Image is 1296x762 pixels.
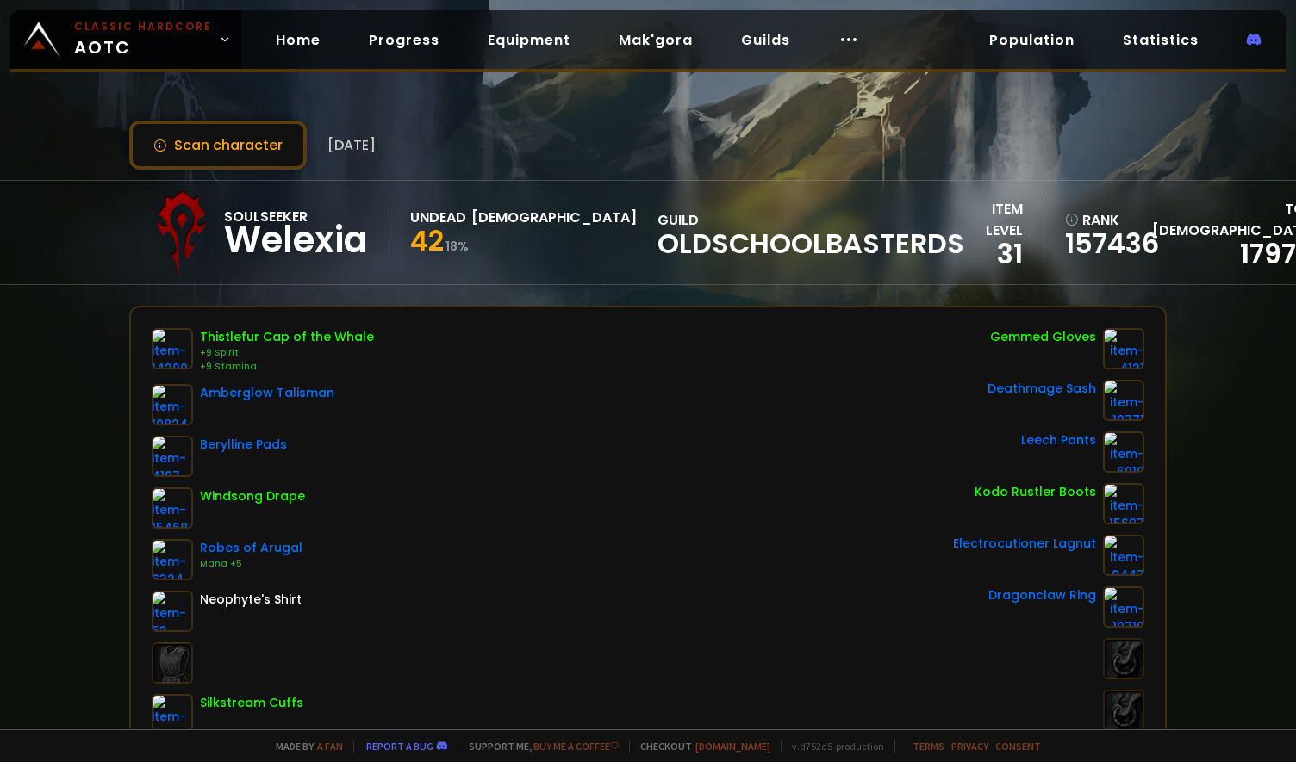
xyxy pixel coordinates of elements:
[629,740,770,753] span: Checkout
[200,328,374,346] div: Thistlefur Cap of the Whale
[410,207,466,228] div: Undead
[1021,431,1096,449] div: Leech Pants
[262,22,334,58] a: Home
[1103,380,1144,421] img: item-10771
[458,740,619,753] span: Support me,
[727,22,804,58] a: Guilds
[129,121,307,170] button: Scan character
[657,231,964,257] span: OldschoolBasterds
[152,487,193,529] img: item-15468
[74,19,212,60] span: AOTC
[695,740,770,753] a: [DOMAIN_NAME]
[152,384,193,425] img: item-10824
[152,436,193,477] img: item-4197
[1103,535,1144,576] img: item-9447
[200,436,287,454] div: Berylline Pads
[200,487,305,505] div: Windsong Drape
[355,22,453,58] a: Progress
[200,360,374,374] div: +9 Stamina
[200,694,303,712] div: Silkstream Cuffs
[200,591,302,609] div: Neophyte's Shirt
[366,740,433,753] a: Report a bug
[964,198,1023,241] div: item level
[200,384,334,402] div: Amberglow Talisman
[913,740,944,753] a: Terms
[224,227,368,253] div: Welexia
[988,586,1096,604] div: Dragonclaw Ring
[990,328,1096,346] div: Gemmed Gloves
[781,740,884,753] span: v. d752d5 - production
[533,740,619,753] a: Buy me a coffee
[200,557,302,571] div: Mana +5
[975,22,1088,58] a: Population
[964,241,1023,267] div: 31
[10,10,241,69] a: Classic HardcoreAOTC
[152,328,193,369] img: item-14200
[1103,431,1144,473] img: item-6910
[317,740,343,753] a: a fan
[995,740,1041,753] a: Consent
[1109,22,1212,58] a: Statistics
[975,483,1096,501] div: Kodo Rustler Boots
[327,134,376,156] span: [DATE]
[474,22,584,58] a: Equipment
[1065,209,1142,231] div: rank
[152,539,193,580] img: item-6324
[410,221,444,260] span: 42
[152,591,193,632] img: item-53
[988,380,1096,398] div: Deathmage Sash
[74,19,212,34] small: Classic Hardcore
[152,694,193,735] img: item-16791
[200,539,302,557] div: Robes of Arugal
[1065,231,1142,257] a: 157436
[471,207,637,228] div: [DEMOGRAPHIC_DATA]
[265,740,343,753] span: Made by
[951,740,988,753] a: Privacy
[1103,328,1144,369] img: item-4121
[1103,586,1144,628] img: item-10710
[200,346,374,360] div: +9 Spirit
[1103,483,1144,524] img: item-15697
[605,22,707,58] a: Mak'gora
[224,206,368,227] div: Soulseeker
[657,209,964,257] div: guild
[445,238,469,255] small: 18 %
[953,535,1096,553] div: Electrocutioner Lagnut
